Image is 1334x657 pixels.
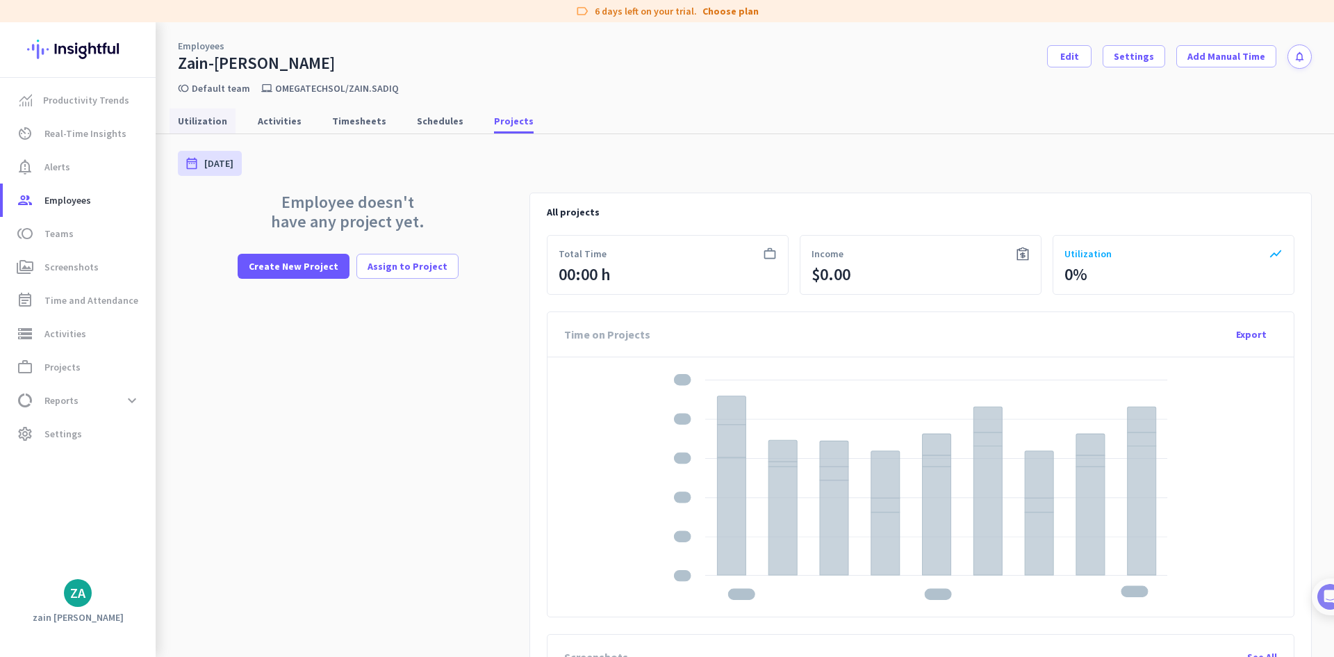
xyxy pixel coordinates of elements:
[258,114,302,128] span: Activities
[17,425,33,442] i: settings
[812,263,850,286] div: $0.00
[812,247,843,261] span: Income
[1294,51,1306,63] i: notifications
[3,83,156,117] a: menu-itemProductivity Trends
[44,259,99,275] span: Screenshots
[3,417,156,451] a: settingsSettings
[44,359,81,375] span: Projects
[3,317,156,350] a: storageActivities
[1064,263,1087,286] div: 0%
[1047,45,1092,67] button: Edit
[17,125,33,142] i: av_timer
[17,392,33,409] i: data_usage
[559,247,607,261] span: Total Time
[178,39,224,53] a: Employees
[17,359,33,375] i: work_outline
[3,250,156,284] a: perm_mediaScreenshots
[332,114,386,128] span: Timesheets
[44,225,74,242] span: Teams
[1103,45,1165,67] button: Settings
[3,350,156,384] a: work_outlineProjects
[44,392,79,409] span: Reports
[19,94,32,106] img: menu-item
[178,114,227,128] span: Utilization
[1114,49,1154,63] span: Settings
[17,325,33,342] i: storage
[17,259,33,275] i: perm_media
[178,53,335,74] div: Zain-[PERSON_NAME]
[1064,247,1112,261] span: Utilization
[192,82,250,95] a: Default team
[44,125,126,142] span: Real-Time Insights
[559,374,1283,600] img: placeholder-stacked-chart.svg
[178,83,189,94] i: toll
[3,150,156,184] a: notification_importantAlerts
[368,259,447,273] span: Assign to Project
[547,206,600,218] span: All projects
[17,192,33,209] i: group
[17,159,33,175] i: notification_important
[3,384,156,417] a: data_usageReportsexpand_more
[3,217,156,250] a: tollTeams
[763,247,777,261] i: work_outline
[44,159,70,175] span: Alerts
[564,312,650,357] div: Time on Projects
[3,117,156,150] a: av_timerReal-Time Insights
[494,114,534,128] span: Projects
[44,292,138,309] span: Time and Attendance
[265,193,431,232] h2: Employee doesn't have any project yet.
[1187,49,1265,63] span: Add Manual Time
[120,388,145,413] button: expand_more
[44,192,91,209] span: Employees
[17,292,33,309] i: event_note
[1176,45,1276,67] button: Add Manual Time
[27,22,129,76] img: Insightful logo
[44,325,86,342] span: Activities
[1060,49,1079,63] span: Edit
[417,114,463,128] span: Schedules
[185,156,199,170] i: date_range
[1269,247,1283,261] i: show_chart
[275,82,399,95] p: omegatechsol/zain.sadiq
[1236,327,1267,341] span: Export
[1226,322,1277,347] button: Export
[204,156,233,170] span: [DATE]
[238,254,349,279] button: Create New Project
[249,259,338,273] span: Create New Project
[3,184,156,217] a: groupEmployees
[1287,44,1312,69] button: notifications
[702,4,759,18] a: Choose plan
[17,225,33,242] i: toll
[575,4,589,18] i: label
[559,263,611,286] div: 00:00 h
[70,586,85,600] div: ZA
[261,83,272,94] i: laptop_mac
[356,254,459,279] button: Assign to Project
[3,284,156,317] a: event_noteTime and Attendance
[1016,247,1030,261] img: widget-img
[44,425,82,442] span: Settings
[43,92,129,108] span: Productivity Trends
